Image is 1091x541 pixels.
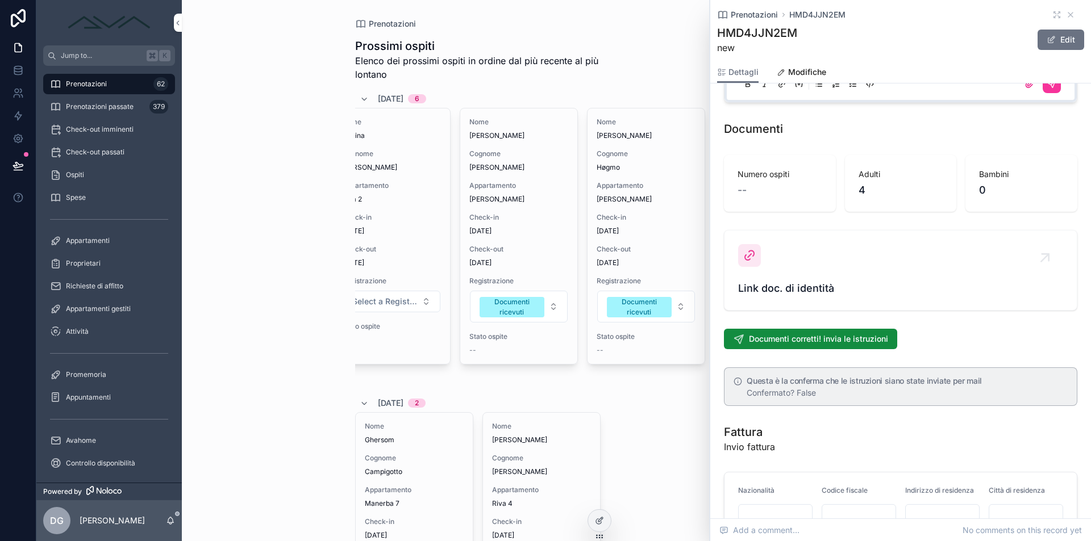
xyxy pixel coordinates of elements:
[43,165,175,185] a: Ospiti
[738,486,774,494] span: Nazionalità
[597,131,696,140] span: [PERSON_NAME]
[43,45,175,66] button: Jump to...K
[597,346,603,355] span: --
[717,9,778,20] a: Prenotazioni
[342,181,441,190] span: Appartamento
[66,259,101,268] span: Proprietari
[355,18,416,30] a: Prenotazioni
[597,258,696,267] span: [DATE]
[469,131,568,140] span: [PERSON_NAME]
[905,486,974,494] span: Indirizzo di residenza
[43,119,175,140] a: Check-out imminenti
[492,499,591,508] span: Riva 4
[469,276,568,286] span: Registrazione
[36,66,182,483] div: scrollable content
[469,149,568,158] span: Cognome
[597,195,696,204] span: [PERSON_NAME]
[355,54,631,81] span: Elenco dei prossimi ospiti in ordine dal più recente al più lontano
[1038,30,1084,50] button: Edit
[749,333,888,345] span: Documenti corretti! invia le istruzioni
[724,121,783,137] h1: Documenti
[36,483,182,500] a: Powered by
[469,213,568,222] span: Check-in
[43,299,175,319] a: Appartamenti gestiti
[365,499,464,508] span: Manerba 7
[738,169,822,180] span: Numero ospiti
[66,459,135,468] span: Controllo disponibilità
[492,422,591,431] span: Nome
[747,388,816,397] span: Confermato? False
[470,291,568,322] button: Select Button
[731,9,778,20] span: Prenotazioni
[43,364,175,385] a: Promemoria
[342,131,441,140] span: Bettina
[43,74,175,94] a: Prenotazioni62
[597,163,696,172] span: Høgmo
[66,125,134,134] span: Check-out imminenti
[342,195,441,204] span: Riva 2
[160,51,169,60] span: K
[378,397,403,409] span: [DATE]
[747,377,1068,385] h5: Questa è la conferma che le istruzioni siano state inviate per mail
[724,440,775,454] span: Invio fattura
[342,322,441,331] span: Stato ospite
[365,531,464,540] span: [DATE]
[342,213,441,222] span: Check-in
[342,163,441,172] span: [PERSON_NAME]
[597,291,695,322] button: Select Button
[342,258,441,267] span: [DATE]
[777,62,826,85] a: Modifiche
[738,280,1063,296] span: Link doc. di identità
[43,97,175,117] a: Prenotazioni passate379
[66,282,123,291] span: Richieste di affitto
[43,276,175,296] a: Richieste di affitto
[149,100,168,114] div: 379
[66,370,106,379] span: Promemoria
[719,525,799,536] span: Add a comment...
[342,245,441,254] span: Check-out
[469,195,568,204] span: [PERSON_NAME]
[717,25,797,41] h1: HMD4JJN2EM
[747,387,1068,399] div: Confermato? False
[469,163,568,172] span: [PERSON_NAME]
[43,321,175,342] a: Attività
[717,41,797,54] span: new
[724,329,897,349] button: Documenti corretti! invia le istruzioni
[597,118,696,127] span: Nome
[492,517,591,526] span: Check-in
[332,108,451,364] a: NomeBettinaCognome[PERSON_NAME]AppartamentoRiva 2Check-in[DATE]Check-out[DATE]RegistrazioneSelect...
[469,346,476,355] span: --
[859,182,943,198] span: 4
[415,399,419,408] div: 2
[724,230,1077,310] a: Link doc. di identità
[66,170,84,179] span: Ospiti
[480,296,544,317] button: Unselect DOCUMENTI_RICEVUTI
[597,227,696,236] span: [DATE]
[597,181,696,190] span: Appartamento
[469,245,568,254] span: Check-out
[859,169,943,180] span: Adulti
[355,38,631,54] h1: Prossimi ospiti
[66,148,124,157] span: Check-out passati
[378,93,403,104] span: [DATE]
[352,296,417,307] span: Select a Registrazione
[64,14,155,32] img: App logo
[80,515,145,526] p: [PERSON_NAME]
[460,108,578,364] a: Nome[PERSON_NAME]Cognome[PERSON_NAME]Appartamento[PERSON_NAME]Check-in[DATE]Check-out[DATE]Regist...
[43,430,175,451] a: Avahome
[492,531,591,540] span: [DATE]
[607,296,672,317] button: Unselect DOCUMENTI_RICEVUTI
[492,435,591,444] span: [PERSON_NAME]
[365,422,464,431] span: Nome
[66,79,107,89] span: Prenotazioni
[365,454,464,463] span: Cognome
[717,62,759,83] a: Dettagli
[342,276,441,286] span: Registrazione
[61,51,142,60] span: Jump to...
[43,230,175,251] a: Appartamenti
[43,453,175,473] a: Controllo disponibilità
[979,182,1064,198] span: 0
[66,327,89,336] span: Attività
[738,182,747,198] span: --
[597,276,696,286] span: Registrazione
